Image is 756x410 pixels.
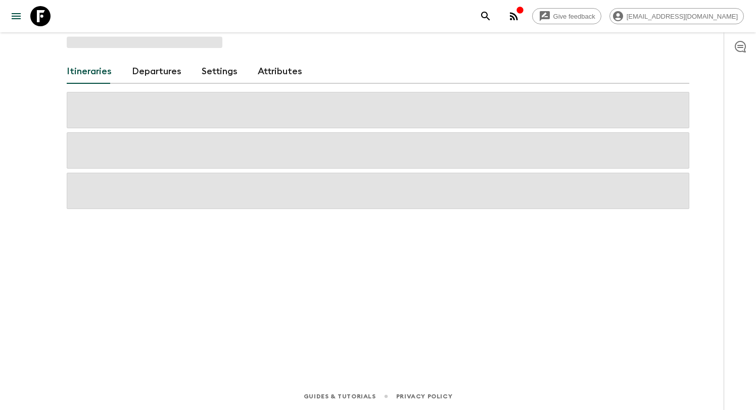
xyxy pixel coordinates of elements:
[476,6,496,26] button: search adventures
[548,13,601,20] span: Give feedback
[6,6,26,26] button: menu
[202,60,238,84] a: Settings
[609,8,744,24] div: [EMAIL_ADDRESS][DOMAIN_NAME]
[304,391,376,402] a: Guides & Tutorials
[258,60,302,84] a: Attributes
[396,391,452,402] a: Privacy Policy
[132,60,181,84] a: Departures
[621,13,743,20] span: [EMAIL_ADDRESS][DOMAIN_NAME]
[532,8,601,24] a: Give feedback
[67,60,112,84] a: Itineraries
